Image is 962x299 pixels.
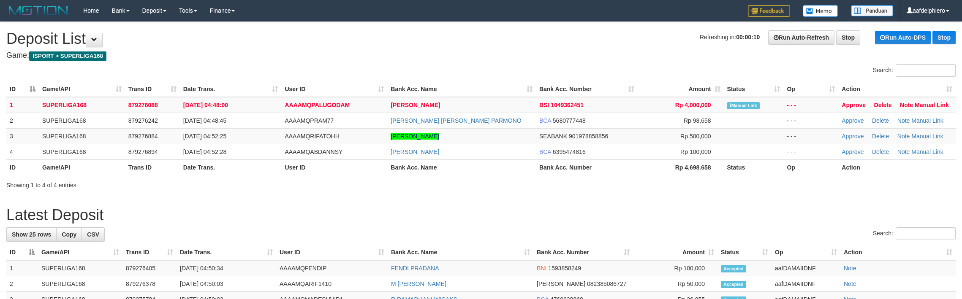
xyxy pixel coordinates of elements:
span: Rp 4,000,000 [675,102,711,108]
th: Amount: activate to sort column ascending [638,81,724,97]
td: aafDAMAIIDNF [772,260,840,276]
h4: Game: [6,51,956,60]
span: Accepted [721,265,746,272]
a: Note [897,117,910,124]
label: Search: [873,64,956,77]
a: [PERSON_NAME] [391,133,439,140]
td: 879276405 [122,260,177,276]
span: Copy 5680777448 to clipboard [553,117,586,124]
span: Copy 1049362451 to clipboard [551,102,584,108]
th: Status: activate to sort column ascending [724,81,784,97]
th: ID [6,159,39,175]
th: Amount: activate to sort column ascending [633,245,717,260]
th: Trans ID: activate to sort column ascending [125,81,180,97]
td: aafDAMAIIDNF [772,276,840,292]
span: AAAAMQPALUGODAM [285,102,350,108]
th: Op [783,159,838,175]
span: Copy 1593858249 to clipboard [548,265,581,272]
span: AAAAMQABDANNSY [285,148,342,155]
th: ID: activate to sort column descending [6,245,38,260]
a: Delete [872,117,889,124]
th: Game/API: activate to sort column ascending [38,245,122,260]
a: Copy [56,227,82,242]
th: Op: activate to sort column ascending [772,245,840,260]
input: Search: [896,64,956,77]
th: Bank Acc. Name: activate to sort column ascending [388,245,533,260]
a: [PERSON_NAME] [391,148,439,155]
a: Approve [842,117,864,124]
td: 1 [6,97,39,113]
a: Stop [932,31,956,44]
td: - - - [783,113,838,128]
a: Note [844,265,856,272]
a: CSV [82,227,105,242]
a: Manual Link [911,148,943,155]
td: 2 [6,113,39,128]
a: Run Auto-Refresh [768,30,834,45]
span: Copy 901978858856 to clipboard [569,133,608,140]
a: M [PERSON_NAME] [391,280,446,287]
th: Bank Acc. Number: activate to sort column ascending [536,81,638,97]
span: SEABANK [539,133,567,140]
img: Button%20Memo.svg [803,5,838,17]
th: Action [838,159,956,175]
th: Bank Acc. Number [536,159,638,175]
a: Note [900,102,913,108]
td: AAAAMQFENDIP [276,260,388,276]
td: - - - [783,128,838,144]
th: Date Trans.: activate to sort column ascending [177,245,276,260]
th: User ID: activate to sort column ascending [281,81,387,97]
img: panduan.png [851,5,893,16]
td: - - - [783,97,838,113]
td: 1 [6,260,38,276]
img: MOTION_logo.png [6,4,71,17]
a: Manual Link [911,117,943,124]
span: Rp 98,658 [684,117,711,124]
td: 4 [6,144,39,159]
th: ID: activate to sort column descending [6,81,39,97]
span: Copy 6395474816 to clipboard [553,148,586,155]
span: BCA [539,148,551,155]
td: SUPERLIGA168 [39,144,125,159]
label: Search: [873,227,956,240]
span: BCA [539,117,551,124]
span: Copy [62,231,76,238]
a: Approve [842,102,866,108]
th: Status: activate to sort column ascending [717,245,772,260]
a: [PERSON_NAME] [PERSON_NAME] PARMONO [391,117,521,124]
td: [DATE] 04:50:03 [177,276,276,292]
th: Bank Acc. Name [387,159,536,175]
span: Refreshing in: [700,34,760,40]
th: Trans ID [125,159,180,175]
a: Approve [842,148,864,155]
th: Game/API [39,159,125,175]
span: Copy 082385086727 to clipboard [587,280,626,287]
span: AAAAMQPRAM77 [285,117,334,124]
a: FENDI PRADANA [391,265,439,272]
span: Accepted [721,281,746,288]
th: Op: activate to sort column ascending [783,81,838,97]
span: 879276894 [128,148,158,155]
span: [DATE] 04:48:00 [183,102,228,108]
span: Show 25 rows [12,231,51,238]
th: Status [724,159,784,175]
td: SUPERLIGA168 [39,128,125,144]
td: [DATE] 04:50:34 [177,260,276,276]
td: 2 [6,276,38,292]
td: Rp 100,000 [633,260,717,276]
span: Rp 100,000 [680,148,711,155]
span: 879276088 [128,102,158,108]
th: Bank Acc. Number: activate to sort column ascending [533,245,633,260]
h1: Latest Deposit [6,207,956,224]
a: Note [844,280,856,287]
td: - - - [783,144,838,159]
a: Show 25 rows [6,227,57,242]
a: Delete [872,148,889,155]
td: SUPERLIGA168 [38,276,122,292]
input: Search: [896,227,956,240]
a: Manual Link [911,133,943,140]
td: Rp 50,000 [633,276,717,292]
a: Stop [836,30,860,45]
th: Action: activate to sort column ascending [838,81,956,97]
th: Action: activate to sort column ascending [840,245,956,260]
